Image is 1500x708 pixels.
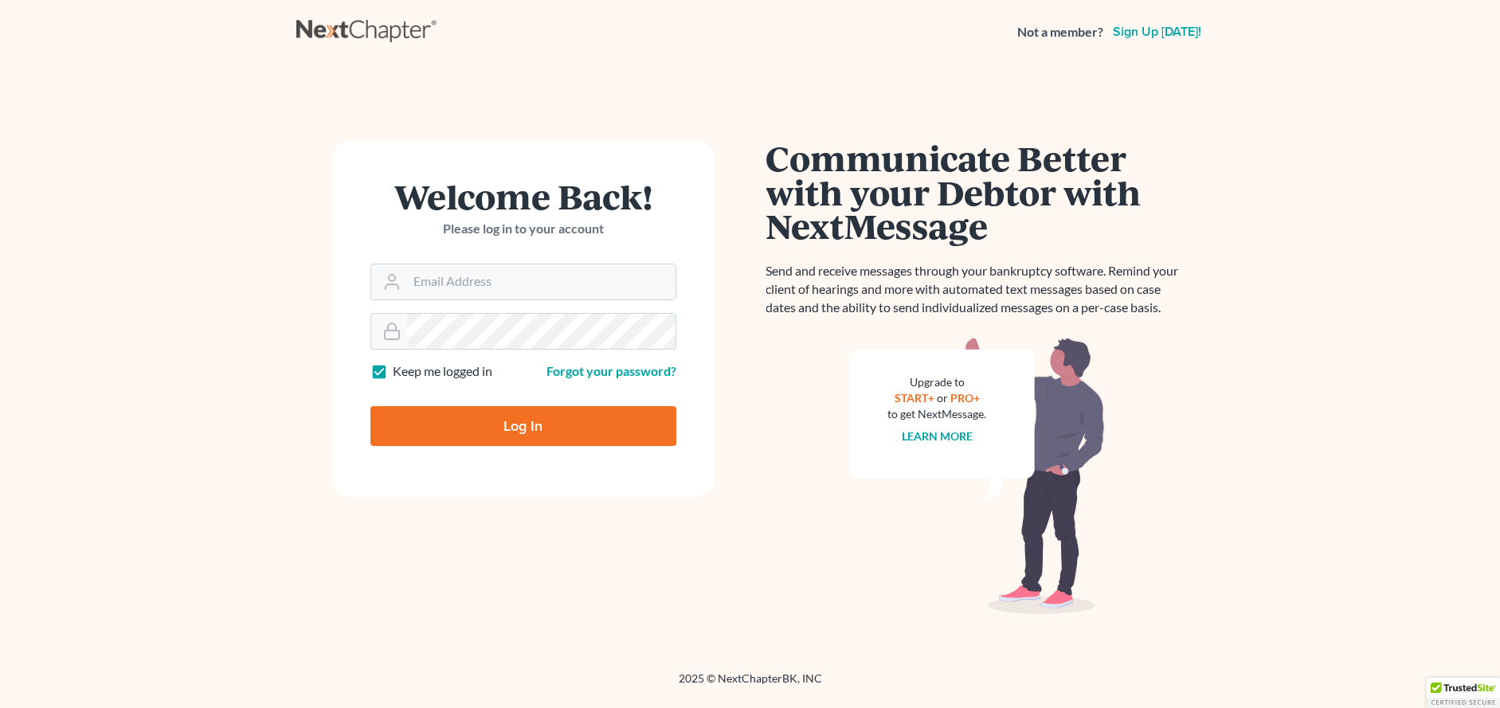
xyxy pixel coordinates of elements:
p: Please log in to your account [370,220,676,238]
span: or [937,391,948,405]
div: Upgrade to [888,374,987,390]
input: Log In [370,406,676,446]
p: Send and receive messages through your bankruptcy software. Remind your client of hearings and mo... [766,262,1189,317]
h1: Welcome Back! [370,179,676,213]
a: PRO+ [950,391,980,405]
input: Email Address [407,264,676,299]
a: Sign up [DATE]! [1110,25,1204,38]
div: 2025 © NextChapterBK, INC [296,671,1204,699]
div: to get NextMessage. [888,406,987,422]
strong: Not a member? [1017,23,1103,41]
a: START+ [895,391,934,405]
label: Keep me logged in [393,362,492,381]
a: Forgot your password? [546,363,676,378]
h1: Communicate Better with your Debtor with NextMessage [766,141,1189,243]
a: Learn more [902,429,973,443]
div: TrustedSite Certified [1427,678,1500,708]
img: nextmessage_bg-59042aed3d76b12b5cd301f8e5b87938c9018125f34e5fa2b7a6b67550977c72.svg [850,336,1105,615]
